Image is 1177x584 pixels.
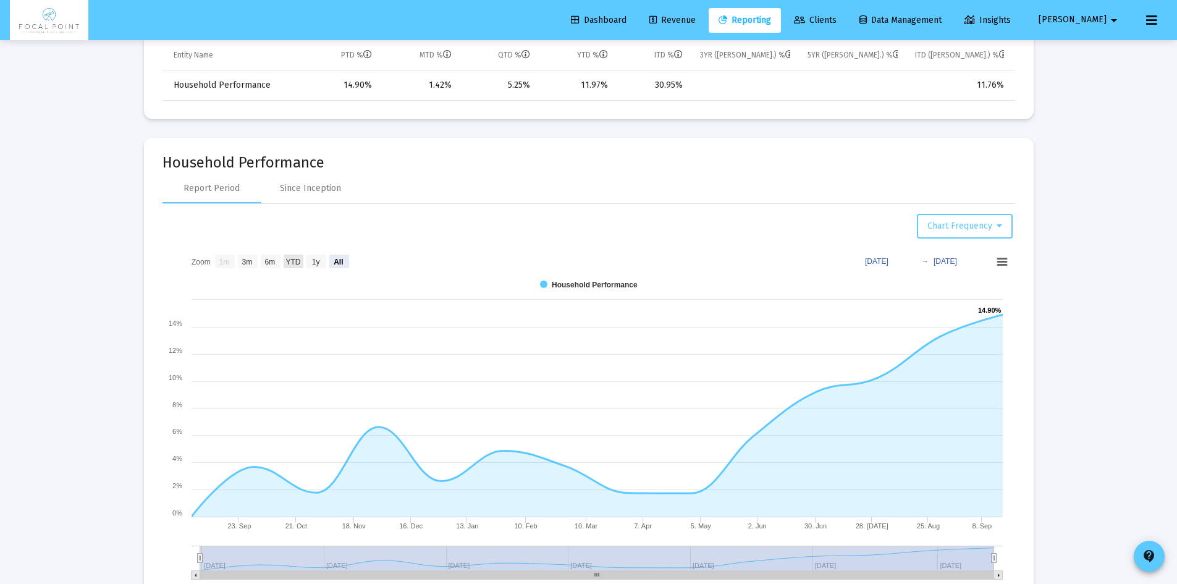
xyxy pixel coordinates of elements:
text: 30. Jun [804,522,826,530]
div: Entity Name [174,50,213,60]
img: Dashboard [19,8,79,33]
a: Clients [784,8,846,33]
text: 1m [219,257,229,266]
text: 8. Sep [972,522,992,530]
span: Reporting [719,15,771,25]
div: Since Inception [280,182,341,195]
mat-icon: arrow_drop_down [1107,8,1121,33]
div: 30.95% [625,79,683,91]
text: 0% [172,509,182,517]
text: All [334,257,343,266]
a: Data Management [850,8,951,33]
a: Insights [955,8,1021,33]
text: 1y [311,257,319,266]
text: 4% [172,455,182,462]
text: 2% [172,482,182,489]
button: [PERSON_NAME] [1024,7,1136,32]
div: 5.25% [469,79,530,91]
text: → [921,257,929,266]
text: 6% [172,428,182,435]
div: QTD % [498,50,530,60]
div: 5YR ([PERSON_NAME].) % [808,50,898,60]
td: Column 5YR (Ann.) % [799,41,906,70]
text: 12% [168,347,182,354]
div: 1.42% [389,79,452,91]
a: Reporting [709,8,781,33]
text: Zoom [192,257,211,266]
text: 5. May [690,522,711,530]
span: Dashboard [571,15,626,25]
text: 8% [172,401,182,408]
td: Column QTD % [460,41,539,70]
text: 6m [264,257,275,266]
text: 13. Jan [456,522,478,530]
text: YTD [285,257,300,266]
td: Column ITD (Ann.) % [906,41,1015,70]
text: 23. Sep [227,522,251,530]
text: [DATE] [865,257,888,266]
text: 14.90% [978,307,1002,314]
span: Clients [794,15,837,25]
td: Column MTD % [381,41,460,70]
span: [PERSON_NAME] [1039,15,1107,25]
div: 14.90% [311,79,372,91]
div: 11.76% [915,79,1004,91]
span: Insights [964,15,1011,25]
mat-card-title: Household Performance [162,156,1015,169]
td: Household Performance [162,70,303,100]
text: 10. Feb [514,522,537,530]
text: 3m [242,257,252,266]
text: 18. Nov [342,522,365,530]
text: 14% [168,320,182,327]
div: PTD % [341,50,372,60]
span: Data Management [859,15,942,25]
div: MTD % [420,50,452,60]
td: Column YTD % [539,41,616,70]
button: Chart Frequency [917,214,1013,239]
text: Household Performance [552,281,638,289]
div: ITD % [654,50,683,60]
text: 25. Aug [916,522,939,530]
text: 2. Jun [748,522,766,530]
text: 10. Mar [574,522,597,530]
a: Revenue [639,8,706,33]
td: Column 3YR (Ann.) % [691,41,799,70]
div: Data grid [162,41,1015,101]
div: ITD ([PERSON_NAME].) % [915,50,1004,60]
span: Revenue [649,15,696,25]
text: 10% [168,374,182,381]
text: 16. Dec [399,522,423,530]
div: YTD % [577,50,608,60]
div: 11.97% [547,79,607,91]
text: 7. Apr [634,522,652,530]
span: Chart Frequency [927,221,1002,231]
text: [DATE] [934,257,957,266]
text: 21. Oct [285,522,306,530]
td: Column Entity Name [162,41,303,70]
div: 3YR ([PERSON_NAME].) % [700,50,790,60]
mat-icon: contact_support [1142,549,1157,564]
div: Report Period [184,182,240,195]
td: Column ITD % [617,41,691,70]
td: Column PTD % [303,41,381,70]
a: Dashboard [561,8,636,33]
text: 28. [DATE] [855,522,888,530]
